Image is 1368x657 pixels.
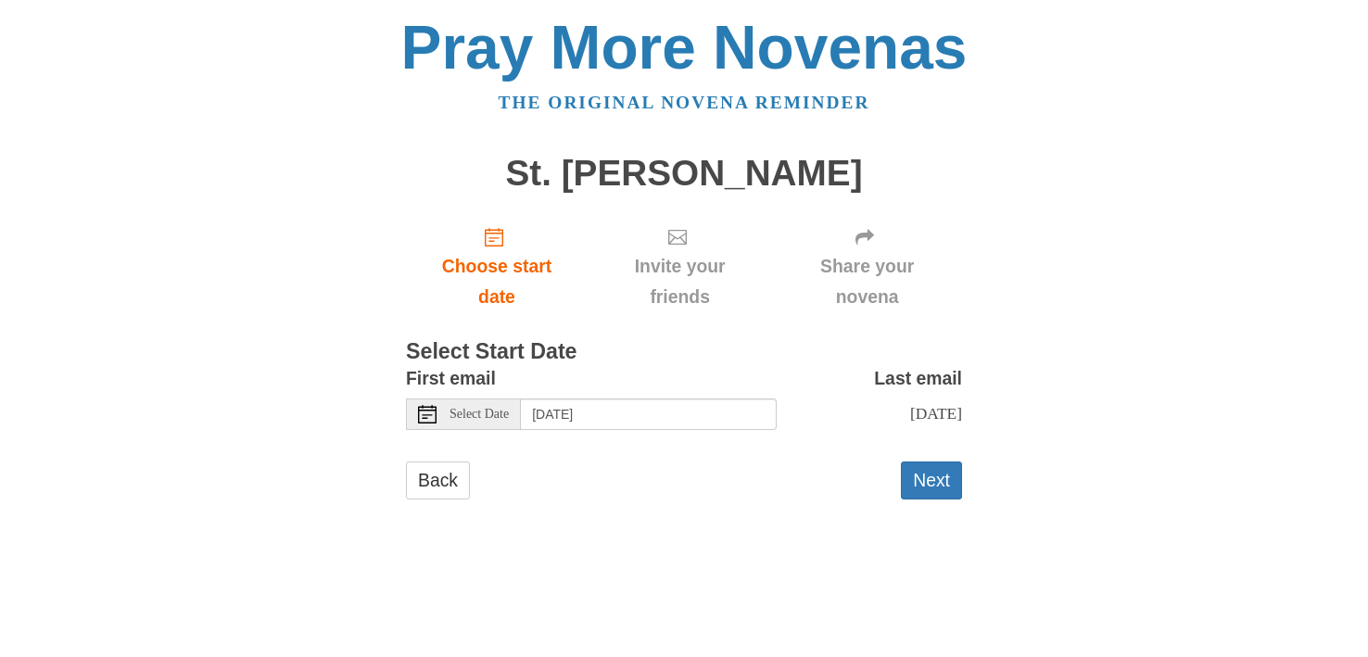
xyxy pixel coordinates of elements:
div: Click "Next" to confirm your start date first. [772,211,962,322]
a: The original novena reminder [499,93,870,112]
div: Click "Next" to confirm your start date first. [588,211,772,322]
span: [DATE] [910,404,962,423]
span: Share your novena [791,251,944,312]
h1: St. [PERSON_NAME] [406,154,962,194]
a: Pray More Novenas [401,13,968,82]
a: Back [406,461,470,499]
h3: Select Start Date [406,340,962,364]
a: Choose start date [406,211,588,322]
span: Invite your friends [606,251,754,312]
label: Last email [874,363,962,394]
label: First email [406,363,496,394]
span: Choose start date [424,251,569,312]
span: Select Date [450,408,509,421]
button: Next [901,461,962,499]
